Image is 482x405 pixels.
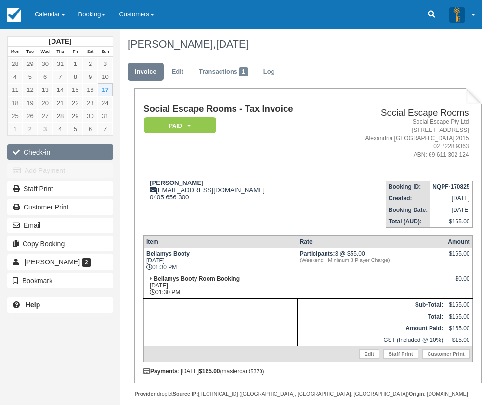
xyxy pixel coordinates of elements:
a: 15 [68,83,83,96]
a: 29 [23,57,38,70]
th: Sat [83,47,98,57]
a: 12 [23,83,38,96]
button: Add Payment [7,163,113,178]
div: [EMAIL_ADDRESS][DOMAIN_NAME] 0405 656 300 [143,179,332,201]
a: 27 [38,109,52,122]
th: Booking Date: [386,204,430,216]
strong: NQPF-170825 [432,183,469,190]
a: 1 [8,122,23,135]
td: $165.00 [445,323,472,334]
a: 16 [83,83,98,96]
a: 13 [38,83,52,96]
span: 1 [239,67,248,76]
strong: Provider: [134,391,157,397]
h1: [PERSON_NAME], [128,39,475,50]
a: 30 [38,57,52,70]
strong: Bellamys Booty [146,250,190,257]
th: Thu [52,47,67,57]
a: 3 [38,122,52,135]
a: Invoice [128,63,164,81]
a: 22 [68,96,83,109]
em: (Weekend - Minimum 3 Player Charge) [300,257,443,263]
button: Check-in [7,144,113,160]
strong: [DATE] [49,38,71,45]
a: 29 [68,109,83,122]
td: [DATE] [430,193,472,204]
a: 3 [98,57,113,70]
button: Email [7,218,113,233]
span: [DATE] [216,38,248,50]
strong: $165.00 [199,368,220,375]
th: Sun [98,47,113,57]
a: 17 [98,83,113,96]
a: 25 [8,109,23,122]
th: Tue [23,47,38,57]
td: $15.00 [445,334,472,346]
span: 2 [82,258,91,267]
address: Social Escape Pty Ltd [STREET_ADDRESS] Alexandria [GEOGRAPHIC_DATA] 2015 02 7228 9363 ABN: 69 611... [336,118,469,159]
a: 10 [98,70,113,83]
img: A3 [449,7,465,22]
a: 19 [23,96,38,109]
td: 3 @ $55.00 [298,248,446,273]
div: : [DATE] (mastercard ) [143,368,473,375]
a: Help [7,297,113,313]
a: Staff Print [383,349,418,359]
th: Created: [386,193,430,204]
strong: Source IP: [173,391,198,397]
th: Total: [298,311,446,323]
a: Edit [359,349,379,359]
a: [PERSON_NAME] 2 [7,254,113,270]
strong: Origin [409,391,424,397]
th: Wed [38,47,52,57]
h2: Social Escape Rooms [336,108,469,118]
a: 24 [98,96,113,109]
span: [PERSON_NAME] [25,258,80,266]
a: 9 [83,70,98,83]
strong: Participants [300,250,335,257]
a: 5 [68,122,83,135]
button: Bookmark [7,273,113,288]
th: Item [143,235,297,248]
h1: Social Escape Rooms - Tax Invoice [143,104,332,114]
a: 6 [83,122,98,135]
a: 7 [52,70,67,83]
th: Amount Paid: [298,323,446,334]
a: 14 [52,83,67,96]
a: Customer Print [422,349,470,359]
div: $165.00 [448,250,469,265]
a: 1 [68,57,83,70]
a: Transactions1 [192,63,255,81]
a: Paid [143,117,213,134]
a: Log [256,63,282,81]
a: 30 [83,109,98,122]
a: 31 [98,109,113,122]
div: $0.00 [448,275,469,290]
a: 8 [68,70,83,83]
a: Edit [165,63,191,81]
strong: Payments [143,368,178,375]
a: 5 [23,70,38,83]
th: Rate [298,235,446,248]
small: 5370 [251,368,262,374]
a: 11 [8,83,23,96]
a: 4 [52,122,67,135]
img: checkfront-main-nav-mini-logo.png [7,8,21,22]
a: 18 [8,96,23,109]
a: Staff Print [7,181,113,196]
a: Customer Print [7,199,113,215]
td: $165.00 [445,299,472,311]
button: Copy Booking [7,236,113,251]
b: Help [26,301,40,309]
a: 21 [52,96,67,109]
a: 20 [38,96,52,109]
td: [DATE] 01:30 PM [143,273,297,299]
a: 23 [83,96,98,109]
a: 28 [8,57,23,70]
th: Sub-Total: [298,299,446,311]
th: Amount [445,235,472,248]
th: Booking ID: [386,181,430,193]
a: 2 [23,122,38,135]
td: [DATE] 01:30 PM [143,248,297,273]
em: Paid [144,117,216,134]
